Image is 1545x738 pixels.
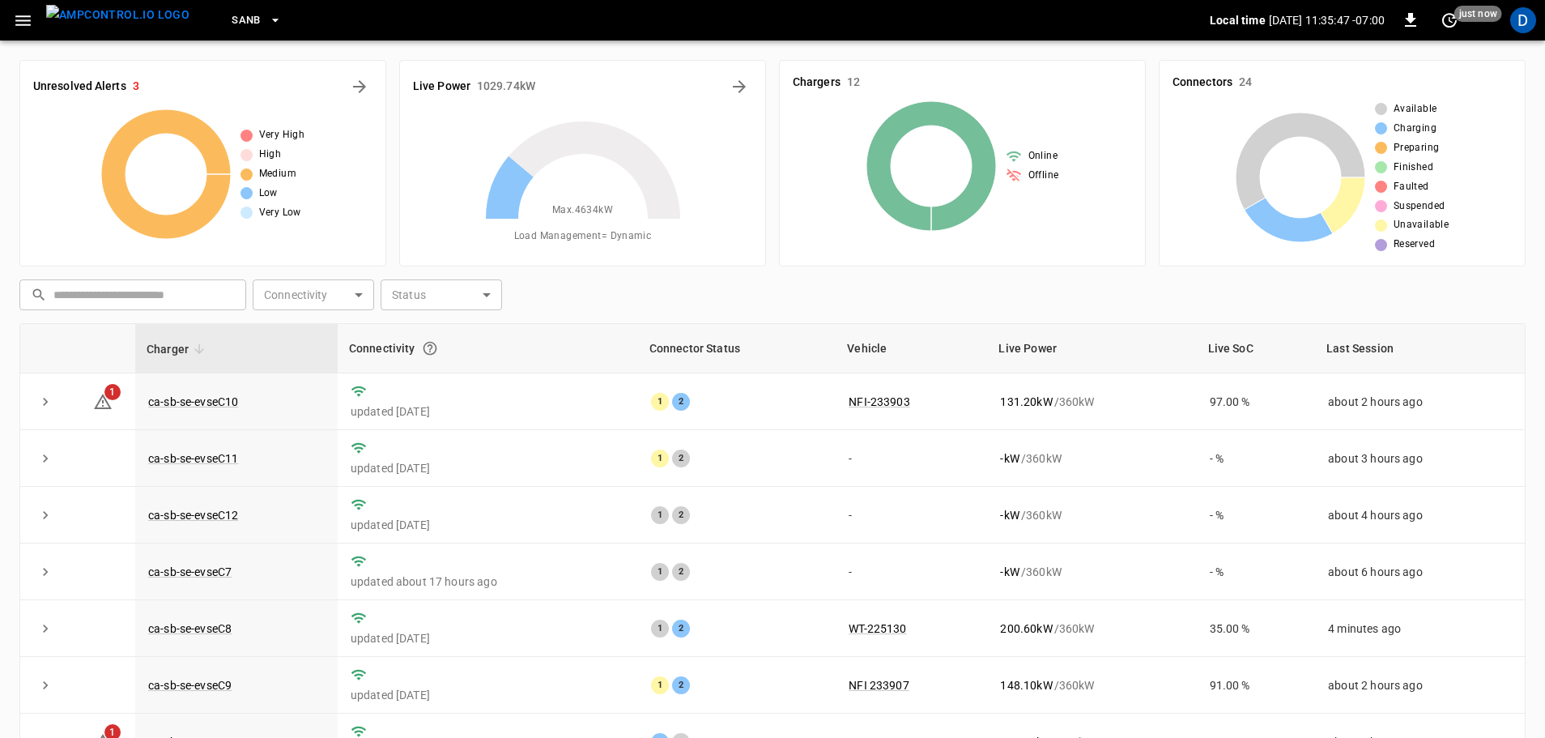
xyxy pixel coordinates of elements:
[1197,430,1316,487] td: - %
[651,450,669,467] div: 1
[33,390,57,414] button: expand row
[1394,237,1435,253] span: Reserved
[33,503,57,527] button: expand row
[1210,12,1266,28] p: Local time
[259,166,296,182] span: Medium
[1000,507,1183,523] div: / 360 kW
[1315,324,1525,373] th: Last Session
[46,5,189,25] img: ampcontrol.io logo
[672,563,690,581] div: 2
[1394,160,1433,176] span: Finished
[836,544,987,600] td: -
[477,78,535,96] h6: 1029.74 kW
[849,679,909,692] a: NFI 233907
[1000,394,1052,410] p: 131.20 kW
[726,74,752,100] button: Energy Overview
[1000,677,1183,693] div: / 360 kW
[1394,101,1437,117] span: Available
[672,676,690,694] div: 2
[133,78,139,96] h6: 3
[1394,198,1445,215] span: Suspended
[1315,373,1525,430] td: about 2 hours ago
[1315,544,1525,600] td: about 6 hours ago
[1197,324,1316,373] th: Live SoC
[259,205,301,221] span: Very Low
[33,673,57,697] button: expand row
[351,630,625,646] p: updated [DATE]
[148,622,232,635] a: ca-sb-se-evseC8
[672,620,690,638] div: 2
[651,393,669,411] div: 1
[148,452,238,465] a: ca-sb-se-evseC11
[349,334,627,363] div: Connectivity
[1197,544,1316,600] td: - %
[793,74,841,92] h6: Chargers
[1394,121,1436,137] span: Charging
[1000,450,1019,467] p: - kW
[148,509,238,522] a: ca-sb-se-evseC12
[1000,564,1019,580] p: - kW
[33,560,57,584] button: expand row
[1000,450,1183,467] div: / 360 kW
[93,394,113,407] a: 1
[987,324,1196,373] th: Live Power
[836,324,987,373] th: Vehicle
[1000,677,1052,693] p: 148.10 kW
[1394,217,1449,233] span: Unavailable
[1028,148,1058,164] span: Online
[33,78,126,96] h6: Unresolved Alerts
[1315,487,1525,544] td: about 4 hours ago
[1197,487,1316,544] td: - %
[651,506,669,524] div: 1
[104,384,121,400] span: 1
[1394,140,1440,156] span: Preparing
[232,11,261,30] span: SanB
[514,228,652,245] span: Load Management = Dynamic
[651,620,669,638] div: 1
[836,430,987,487] td: -
[1315,430,1525,487] td: about 3 hours ago
[1510,7,1536,33] div: profile-icon
[1000,507,1019,523] p: - kW
[849,622,906,635] a: WT-225130
[1436,7,1462,33] button: set refresh interval
[1269,12,1385,28] p: [DATE] 11:35:47 -07:00
[836,487,987,544] td: -
[1315,657,1525,714] td: about 2 hours ago
[413,78,470,96] h6: Live Power
[672,506,690,524] div: 2
[351,403,625,420] p: updated [DATE]
[638,324,836,373] th: Connector Status
[1239,74,1252,92] h6: 24
[148,565,232,578] a: ca-sb-se-evseC7
[259,147,282,163] span: High
[347,74,372,100] button: All Alerts
[351,687,625,703] p: updated [DATE]
[1454,6,1502,22] span: just now
[672,450,690,467] div: 2
[147,339,210,359] span: Charger
[1197,657,1316,714] td: 91.00 %
[1197,600,1316,657] td: 35.00 %
[1000,621,1183,637] div: / 360 kW
[847,74,860,92] h6: 12
[1000,564,1183,580] div: / 360 kW
[1173,74,1232,92] h6: Connectors
[148,679,232,692] a: ca-sb-se-evseC9
[225,5,288,36] button: SanB
[651,563,669,581] div: 1
[259,127,305,143] span: Very High
[148,395,238,408] a: ca-sb-se-evseC10
[849,395,910,408] a: NFI-233903
[33,616,57,641] button: expand row
[415,334,445,363] button: Connection between the charger and our software.
[1315,600,1525,657] td: 4 minutes ago
[1197,373,1316,430] td: 97.00 %
[651,676,669,694] div: 1
[33,446,57,471] button: expand row
[259,186,278,202] span: Low
[672,393,690,411] div: 2
[552,203,613,219] span: Max. 4634 kW
[351,517,625,533] p: updated [DATE]
[1028,168,1059,184] span: Offline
